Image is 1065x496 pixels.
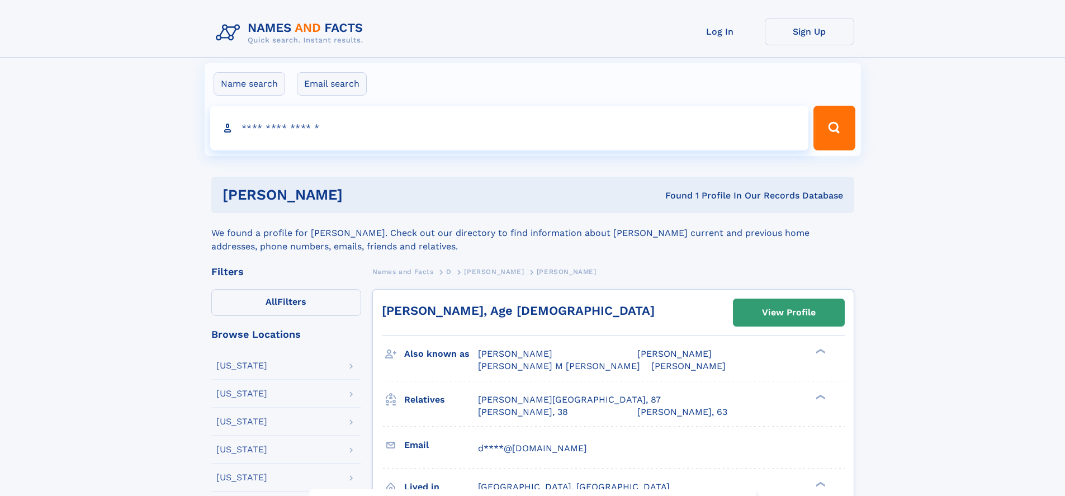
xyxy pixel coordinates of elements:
[762,300,816,325] div: View Profile
[813,480,826,488] div: ❯
[813,348,826,355] div: ❯
[446,268,452,276] span: D
[404,344,478,363] h3: Also known as
[404,436,478,455] h3: Email
[446,264,452,278] a: D
[478,361,640,371] span: [PERSON_NAME] M [PERSON_NAME]
[537,268,597,276] span: [PERSON_NAME]
[216,445,267,454] div: [US_STATE]
[404,390,478,409] h3: Relatives
[211,329,361,339] div: Browse Locations
[813,393,826,400] div: ❯
[813,106,855,150] button: Search Button
[211,213,854,253] div: We found a profile for [PERSON_NAME]. Check out our directory to find information about [PERSON_N...
[211,289,361,316] label: Filters
[216,417,267,426] div: [US_STATE]
[765,18,854,45] a: Sign Up
[216,361,267,370] div: [US_STATE]
[478,348,552,359] span: [PERSON_NAME]
[211,267,361,277] div: Filters
[478,406,568,418] a: [PERSON_NAME], 38
[382,304,655,318] a: [PERSON_NAME], Age [DEMOGRAPHIC_DATA]
[637,348,712,359] span: [PERSON_NAME]
[266,296,277,307] span: All
[651,361,726,371] span: [PERSON_NAME]
[211,18,372,48] img: Logo Names and Facts
[223,188,504,202] h1: [PERSON_NAME]
[297,72,367,96] label: Email search
[637,406,727,418] a: [PERSON_NAME], 63
[216,473,267,482] div: [US_STATE]
[214,72,285,96] label: Name search
[478,481,670,492] span: [GEOGRAPHIC_DATA], [GEOGRAPHIC_DATA]
[464,264,524,278] a: [PERSON_NAME]
[504,190,843,202] div: Found 1 Profile In Our Records Database
[733,299,844,326] a: View Profile
[216,389,267,398] div: [US_STATE]
[464,268,524,276] span: [PERSON_NAME]
[210,106,809,150] input: search input
[478,394,661,406] a: [PERSON_NAME][GEOGRAPHIC_DATA], 87
[675,18,765,45] a: Log In
[372,264,434,278] a: Names and Facts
